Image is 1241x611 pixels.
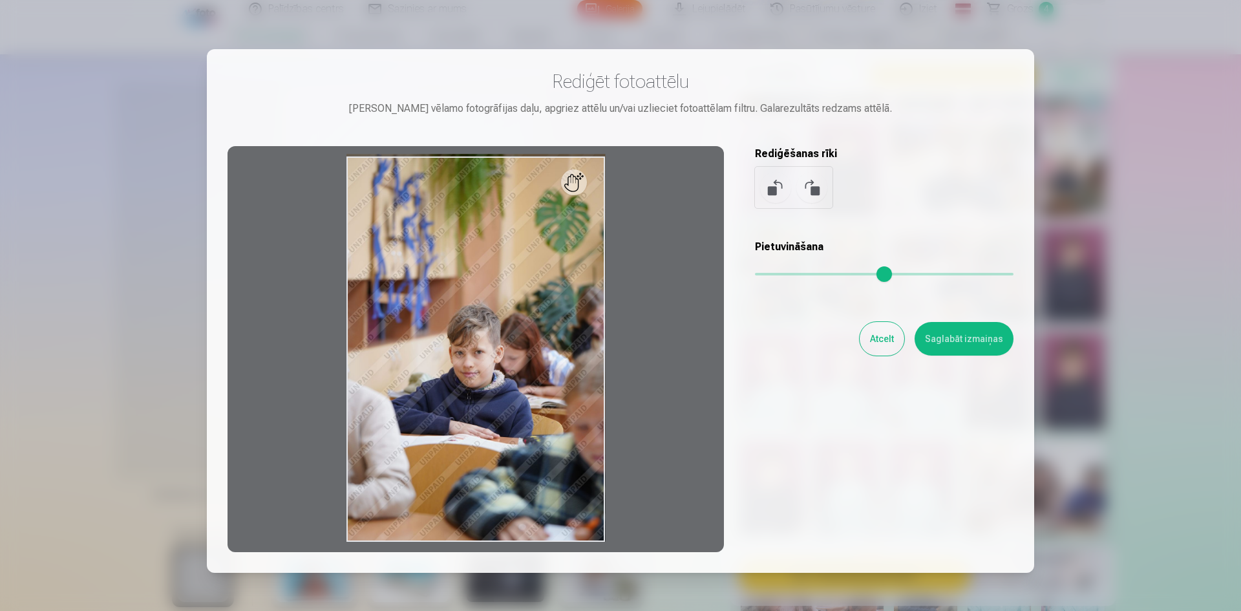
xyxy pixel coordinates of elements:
[755,239,1013,255] h5: Pietuvināšana
[228,70,1013,93] h3: Rediģēt fotoattēlu
[755,146,1013,162] h5: Rediģēšanas rīki
[860,322,904,356] button: Atcelt
[915,322,1013,356] button: Saglabāt izmaiņas
[228,101,1013,116] div: [PERSON_NAME] vēlamo fotogrāfijas daļu, apgriez attēlu un/vai uzlieciet fotoattēlam filtru. Galar...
